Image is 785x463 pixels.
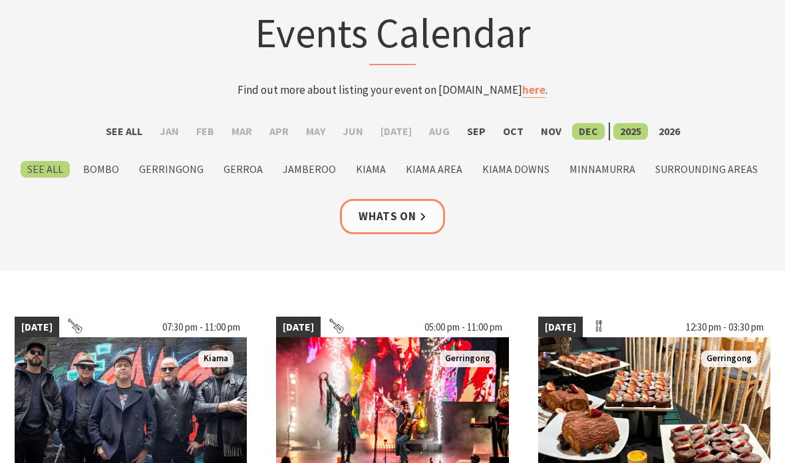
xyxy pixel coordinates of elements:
[522,82,546,98] a: here
[679,317,770,338] span: 12:30 pm - 03:30 pm
[349,161,392,178] label: Kiama
[496,123,530,140] label: Oct
[132,161,210,178] label: Gerringong
[136,7,649,65] h1: Events Calendar
[77,161,126,178] label: Bombo
[276,161,343,178] label: Jamberoo
[156,317,247,338] span: 07:30 pm - 11:00 pm
[534,123,568,140] label: Nov
[652,123,687,140] label: 2026
[399,161,469,178] label: Kiama Area
[440,351,496,367] span: Gerringong
[15,317,59,338] span: [DATE]
[225,123,259,140] label: Mar
[613,123,648,140] label: 2025
[340,199,445,234] a: Whats On
[153,123,186,140] label: Jan
[136,81,649,99] p: Find out more about listing your event on [DOMAIN_NAME] .
[460,123,492,140] label: Sep
[422,123,456,140] label: Aug
[563,161,642,178] label: Minnamurra
[99,123,149,140] label: See All
[217,161,269,178] label: Gerroa
[649,161,764,178] label: Surrounding Areas
[418,317,509,338] span: 05:00 pm - 11:00 pm
[336,123,370,140] label: Jun
[21,161,70,178] label: See All
[263,123,295,140] label: Apr
[276,317,321,338] span: [DATE]
[299,123,332,140] label: May
[190,123,221,140] label: Feb
[374,123,418,140] label: [DATE]
[701,351,757,367] span: Gerringong
[538,317,583,338] span: [DATE]
[198,351,234,367] span: Kiama
[572,123,605,140] label: Dec
[476,161,556,178] label: Kiama Downs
